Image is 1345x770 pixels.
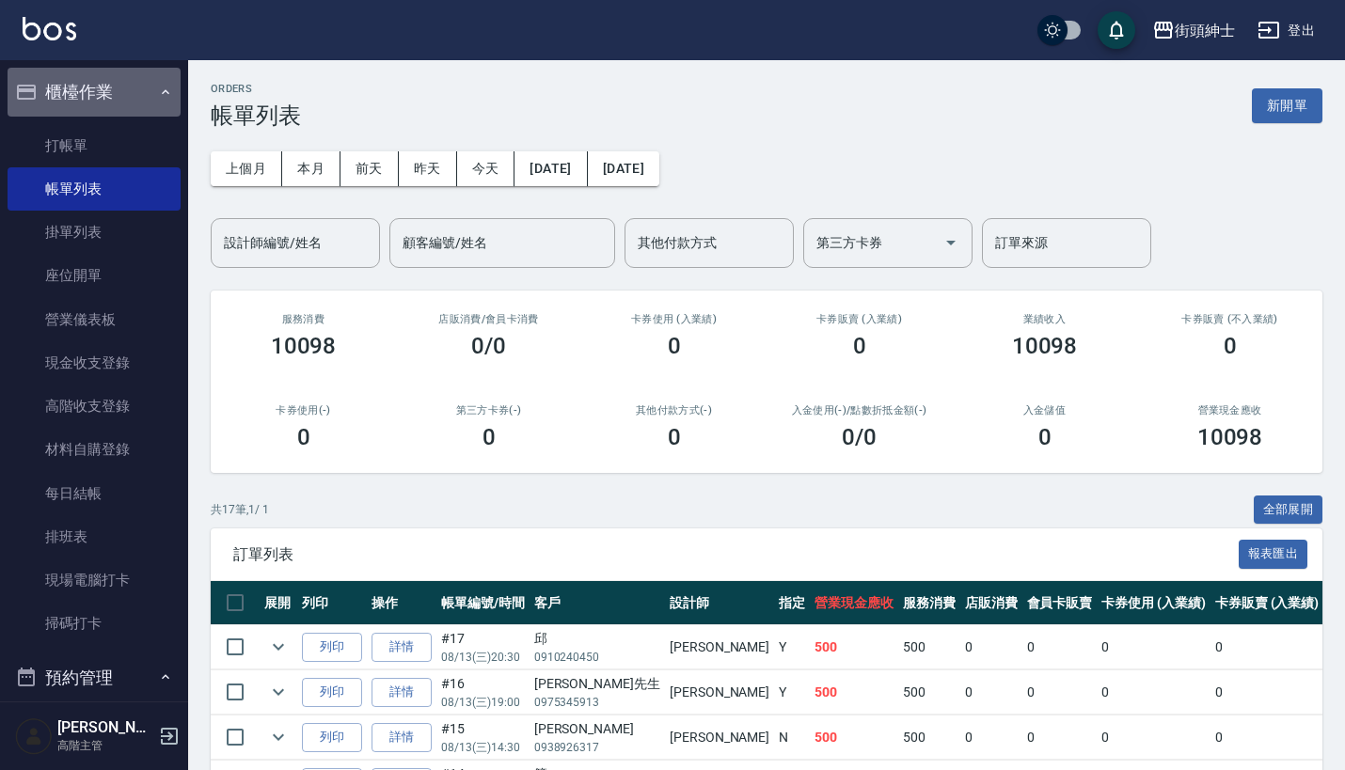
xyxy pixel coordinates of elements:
[211,151,282,186] button: 上個月
[1210,715,1324,760] td: 0
[15,717,53,755] img: Person
[419,404,559,416] h2: 第三方卡券(-)
[774,581,810,625] th: 指定
[264,678,293,706] button: expand row
[530,581,665,625] th: 客戶
[302,723,362,752] button: 列印
[436,581,530,625] th: 帳單編號/時間
[1239,544,1308,562] a: 報表匯出
[1022,715,1098,760] td: 0
[302,633,362,662] button: 列印
[23,17,76,40] img: Logo
[604,313,744,325] h2: 卡券使用 (入業績)
[514,151,587,186] button: [DATE]
[1097,715,1210,760] td: 0
[1012,333,1078,359] h3: 10098
[483,424,496,450] h3: 0
[534,719,660,739] div: [PERSON_NAME]
[1239,540,1308,569] button: 報表匯出
[8,515,181,558] a: 排班表
[534,649,660,666] p: 0910240450
[665,715,774,760] td: [PERSON_NAME]
[534,629,660,649] div: 邱
[665,670,774,715] td: [PERSON_NAME]
[8,298,181,341] a: 營業儀表板
[8,602,181,645] a: 掃碼打卡
[8,385,181,428] a: 高階收支登錄
[399,151,457,186] button: 昨天
[898,581,960,625] th: 服務消費
[372,678,432,707] a: 詳情
[1160,313,1300,325] h2: 卡券販賣 (不入業績)
[340,151,399,186] button: 前天
[457,151,515,186] button: 今天
[436,715,530,760] td: #15
[898,625,960,669] td: 500
[1022,581,1098,625] th: 會員卡販賣
[471,333,506,359] h3: 0/0
[974,313,1115,325] h2: 業績收入
[1175,19,1235,42] div: 街頭紳士
[668,333,681,359] h3: 0
[534,739,660,756] p: 0938926317
[960,625,1022,669] td: 0
[853,333,866,359] h3: 0
[810,670,898,715] td: 500
[233,313,373,325] h3: 服務消費
[282,151,340,186] button: 本月
[264,723,293,751] button: expand row
[1252,96,1322,114] a: 新開單
[1210,581,1324,625] th: 卡券販賣 (入業績)
[8,653,181,702] button: 預約管理
[604,404,744,416] h2: 其他付款方式(-)
[8,472,181,515] a: 每日結帳
[57,737,153,754] p: 高階主管
[1022,670,1098,715] td: 0
[436,625,530,669] td: #17
[8,211,181,254] a: 掛單列表
[974,404,1115,416] h2: 入金儲值
[1097,670,1210,715] td: 0
[1022,625,1098,669] td: 0
[8,167,181,211] a: 帳單列表
[441,739,525,756] p: 08/13 (三) 14:30
[8,558,181,602] a: 現場電腦打卡
[302,678,362,707] button: 列印
[789,404,929,416] h2: 入金使用(-) /點數折抵金額(-)
[441,649,525,666] p: 08/13 (三) 20:30
[1098,11,1135,49] button: save
[665,581,774,625] th: 設計師
[441,694,525,711] p: 08/13 (三) 19:00
[8,68,181,117] button: 櫃檯作業
[898,715,960,760] td: 500
[297,581,367,625] th: 列印
[1210,670,1324,715] td: 0
[1145,11,1242,50] button: 街頭紳士
[372,633,432,662] a: 詳情
[1254,495,1323,525] button: 全部展開
[789,313,929,325] h2: 卡券販賣 (入業績)
[297,424,310,450] h3: 0
[1252,88,1322,123] button: 新開單
[260,581,297,625] th: 展開
[936,228,966,258] button: Open
[419,313,559,325] h2: 店販消費 /會員卡消費
[1097,581,1210,625] th: 卡券使用 (入業績)
[665,625,774,669] td: [PERSON_NAME]
[534,674,660,694] div: [PERSON_NAME]先生
[534,694,660,711] p: 0975345913
[1097,625,1210,669] td: 0
[372,723,432,752] a: 詳情
[898,670,960,715] td: 500
[1160,404,1300,416] h2: 營業現金應收
[774,715,810,760] td: N
[960,670,1022,715] td: 0
[1250,13,1322,48] button: 登出
[774,670,810,715] td: Y
[271,333,337,359] h3: 10098
[211,83,301,95] h2: ORDERS
[8,124,181,167] a: 打帳單
[8,341,181,385] a: 現金收支登錄
[436,670,530,715] td: #16
[211,102,301,129] h3: 帳單列表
